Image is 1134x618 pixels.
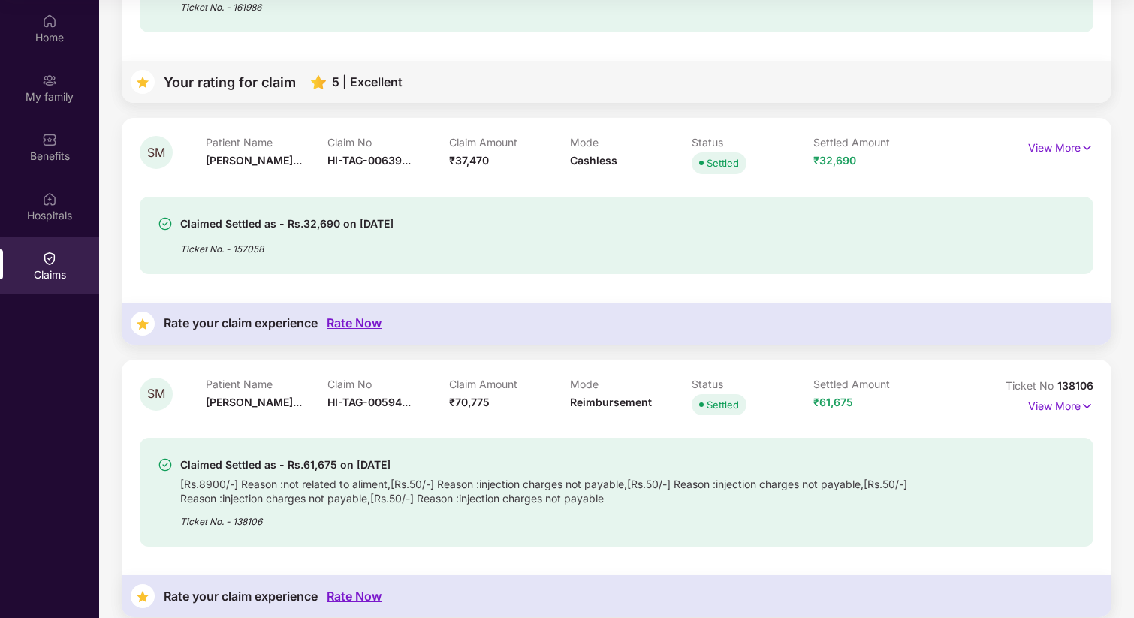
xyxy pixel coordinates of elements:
div: [Rs.8900/-] Reason :not related to aliment,[Rs.50/-] Reason :injection charges not payable,[Rs.50... [180,474,922,505]
img: svg+xml;base64,PHN2ZyBpZD0iSG9tZSIgeG1sbnM9Imh0dHA6Ly93d3cudzMub3JnLzIwMDAvc3ZnIiB3aWR0aD0iMjAiIG... [42,14,57,29]
span: Cashless [570,154,617,167]
span: Ticket No [1006,379,1057,392]
p: Patient Name [206,378,327,390]
div: Ticket No. - 138106 [180,505,922,529]
p: View More [1028,136,1093,156]
span: SM [147,146,165,159]
img: svg+xml;base64,PHN2ZyB4bWxucz0iaHR0cDovL3d3dy53My5vcmcvMjAwMC9zdmciIHhtbG5zOnhsaW5rPSJodHRwOi8vd3... [311,75,326,89]
span: ₹70,775 [449,396,490,408]
span: HI-TAG-00639... [327,154,411,167]
span: ₹32,690 [813,154,856,167]
div: Claimed Settled as - Rs.61,675 on [DATE] [180,456,922,474]
div: Rate your claim experience [164,316,318,330]
div: 5 | Excellent [332,75,403,89]
img: svg+xml;base64,PHN2ZyB4bWxucz0iaHR0cDovL3d3dy53My5vcmcvMjAwMC9zdmciIHdpZHRoPSIzNyIgaGVpZ2h0PSIzNy... [131,584,155,608]
p: Mode [570,136,692,149]
p: Settled Amount [813,136,935,149]
div: Your rating for claim [164,75,296,89]
span: Reimbursement [570,396,652,408]
img: svg+xml;base64,PHN2ZyB4bWxucz0iaHR0cDovL3d3dy53My5vcmcvMjAwMC9zdmciIHdpZHRoPSIzNyIgaGVpZ2h0PSIzNy... [131,70,155,94]
p: Status [692,378,813,390]
p: Claim Amount [449,378,571,390]
span: SM [147,387,165,400]
div: Rate your claim experience [164,589,318,604]
img: svg+xml;base64,PHN2ZyB3aWR0aD0iMjAiIGhlaWdodD0iMjAiIHZpZXdCb3g9IjAgMCAyMCAyMCIgZmlsbD0ibm9uZSIgeG... [42,73,57,88]
p: Settled Amount [813,378,935,390]
p: View More [1028,394,1093,415]
img: svg+xml;base64,PHN2ZyBpZD0iQ2xhaW0iIHhtbG5zPSJodHRwOi8vd3d3LnczLm9yZy8yMDAwL3N2ZyIgd2lkdGg9IjIwIi... [42,251,57,266]
img: svg+xml;base64,PHN2ZyBpZD0iU3VjY2Vzcy0zMngzMiIgeG1sbnM9Imh0dHA6Ly93d3cudzMub3JnLzIwMDAvc3ZnIiB3aW... [158,216,173,231]
div: Rate Now [327,589,382,604]
img: svg+xml;base64,PHN2ZyBpZD0iU3VjY2Vzcy0zMngzMiIgeG1sbnM9Imh0dHA6Ly93d3cudzMub3JnLzIwMDAvc3ZnIiB3aW... [158,457,173,472]
span: ₹37,470 [449,154,489,167]
div: Rate Now [327,316,382,330]
img: svg+xml;base64,PHN2ZyB4bWxucz0iaHR0cDovL3d3dy53My5vcmcvMjAwMC9zdmciIHdpZHRoPSIzNyIgaGVpZ2h0PSIzNy... [131,312,155,336]
img: svg+xml;base64,PHN2ZyBpZD0iSG9zcGl0YWxzIiB4bWxucz0iaHR0cDovL3d3dy53My5vcmcvMjAwMC9zdmciIHdpZHRoPS... [42,191,57,207]
p: Claim No [327,378,449,390]
div: Settled [707,397,739,412]
img: svg+xml;base64,PHN2ZyBpZD0iQmVuZWZpdHMiIHhtbG5zPSJodHRwOi8vd3d3LnczLm9yZy8yMDAwL3N2ZyIgd2lkdGg9Ij... [42,132,57,147]
p: Status [692,136,813,149]
p: Mode [570,378,692,390]
span: [PERSON_NAME]... [206,154,302,167]
img: svg+xml;base64,PHN2ZyB4bWxucz0iaHR0cDovL3d3dy53My5vcmcvMjAwMC9zdmciIHdpZHRoPSIxNyIgaGVpZ2h0PSIxNy... [1081,140,1093,156]
div: Settled [707,155,739,170]
div: Claimed Settled as - Rs.32,690 on [DATE] [180,215,394,233]
img: svg+xml;base64,PHN2ZyB4bWxucz0iaHR0cDovL3d3dy53My5vcmcvMjAwMC9zdmciIHdpZHRoPSIxNyIgaGVpZ2h0PSIxNy... [1081,398,1093,415]
p: Patient Name [206,136,327,149]
span: ₹61,675 [813,396,853,408]
div: Ticket No. - 157058 [180,233,394,256]
span: [PERSON_NAME]... [206,396,302,408]
span: 138106 [1057,379,1093,392]
p: Claim No [327,136,449,149]
span: HI-TAG-00594... [327,396,411,408]
p: Claim Amount [449,136,571,149]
